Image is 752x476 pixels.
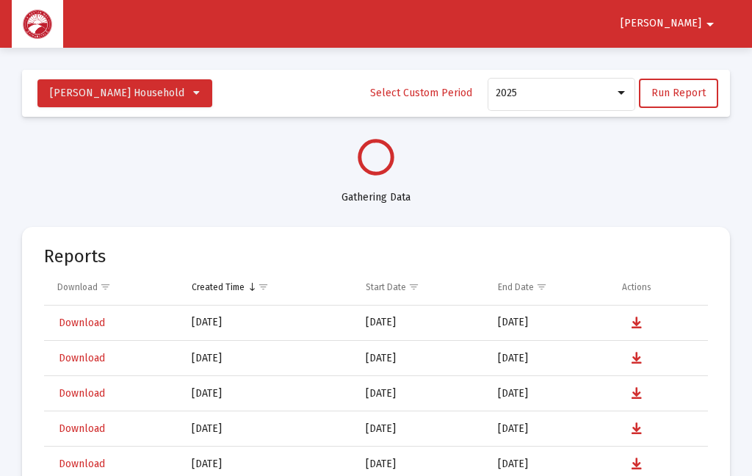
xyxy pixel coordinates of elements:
[536,281,547,292] span: Show filter options for column 'End Date'
[355,376,488,411] td: [DATE]
[181,270,355,305] td: Column Created Time
[258,281,269,292] span: Show filter options for column 'Created Time'
[192,457,344,472] div: [DATE]
[408,281,419,292] span: Show filter options for column 'Start Date'
[50,87,184,99] span: [PERSON_NAME] Household
[622,281,651,293] div: Actions
[57,281,98,293] div: Download
[355,306,488,341] td: [DATE]
[44,249,106,264] mat-card-title: Reports
[59,458,105,470] span: Download
[23,10,52,39] img: Dashboard
[355,270,488,305] td: Column Start Date
[22,176,730,205] div: Gathering Data
[192,351,344,366] div: [DATE]
[59,352,105,364] span: Download
[192,422,344,436] div: [DATE]
[488,306,612,341] td: [DATE]
[366,281,406,293] div: Start Date
[355,341,488,376] td: [DATE]
[612,270,708,305] td: Column Actions
[701,10,719,39] mat-icon: arrow_drop_down
[59,422,105,435] span: Download
[639,79,718,108] button: Run Report
[44,270,181,305] td: Column Download
[488,341,612,376] td: [DATE]
[603,9,737,38] button: [PERSON_NAME]
[496,87,517,99] span: 2025
[370,87,472,99] span: Select Custom Period
[192,386,344,401] div: [DATE]
[498,281,534,293] div: End Date
[621,18,701,30] span: [PERSON_NAME]
[37,79,212,107] button: [PERSON_NAME] Household
[192,281,245,293] div: Created Time
[488,270,612,305] td: Column End Date
[651,87,706,99] span: Run Report
[59,317,105,329] span: Download
[355,411,488,447] td: [DATE]
[488,411,612,447] td: [DATE]
[59,387,105,400] span: Download
[488,376,612,411] td: [DATE]
[192,315,344,330] div: [DATE]
[100,281,111,292] span: Show filter options for column 'Download'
